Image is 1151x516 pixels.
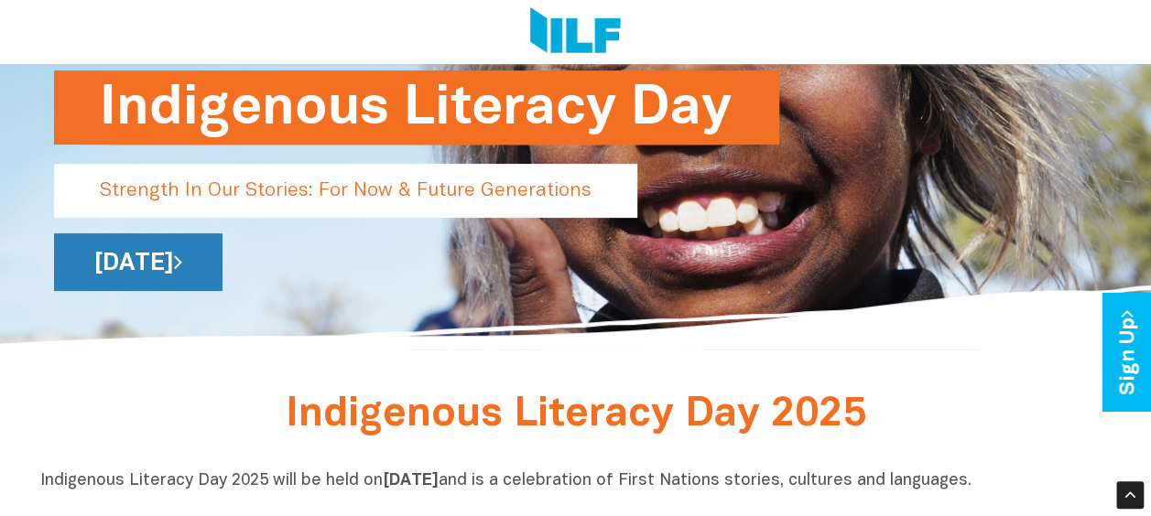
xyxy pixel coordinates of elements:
div: Scroll Back to Top [1116,481,1144,509]
b: [DATE] [383,473,439,489]
span: Indigenous Literacy Day 2025 [286,396,866,434]
h1: Indigenous Literacy Day [100,70,733,145]
p: Strength In Our Stories: For Now & Future Generations [54,164,637,218]
a: [DATE] [54,233,223,291]
img: Logo [530,7,621,57]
